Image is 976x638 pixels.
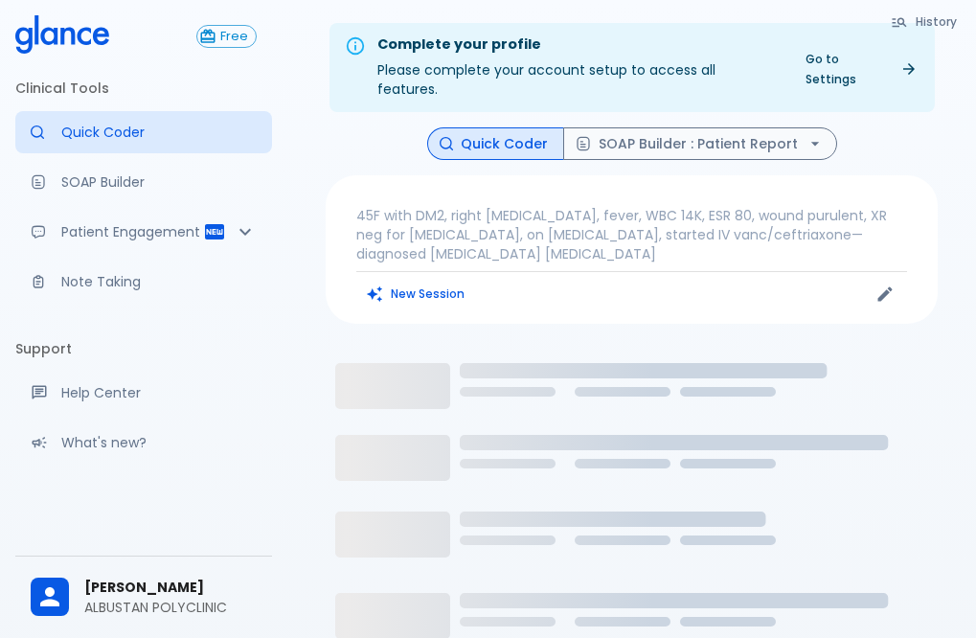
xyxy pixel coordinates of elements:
[356,206,907,263] p: 45F with DM2, right [MEDICAL_DATA], fever, WBC 14K, ESR 80, wound purulent, XR neg for [MEDICAL_D...
[61,123,257,142] p: Quick Coder
[61,172,257,192] p: SOAP Builder
[377,34,779,56] div: Complete your profile
[213,30,256,44] span: Free
[15,487,272,533] li: Settings
[15,326,272,372] li: Support
[15,65,272,111] li: Clinical Tools
[15,211,272,253] div: Patient Reports & Referrals
[84,578,257,598] span: [PERSON_NAME]
[794,45,927,93] a: Go to Settings
[15,372,272,414] a: Get help from our support team
[61,272,257,291] p: Note Taking
[84,598,257,617] p: ALBUSTAN POLYCLINIC
[15,564,272,630] div: [PERSON_NAME]ALBUSTAN POLYCLINIC
[15,111,272,153] a: Moramiz: Find ICD10AM codes instantly
[356,280,476,308] button: Clears all inputs and results.
[881,8,968,35] button: History
[15,161,272,203] a: Docugen: Compose a clinical documentation in seconds
[377,29,779,106] div: Please complete your account setup to access all features.
[871,280,899,308] button: Edit
[61,222,203,241] p: Patient Engagement
[15,261,272,303] a: Advanced note-taking
[196,25,272,48] a: Click to view or change your subscription
[563,127,837,161] button: SOAP Builder : Patient Report
[15,422,272,464] div: Recent updates and feature releases
[196,25,257,48] button: Free
[61,383,257,402] p: Help Center
[61,433,257,452] p: What's new?
[427,127,564,161] button: Quick Coder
